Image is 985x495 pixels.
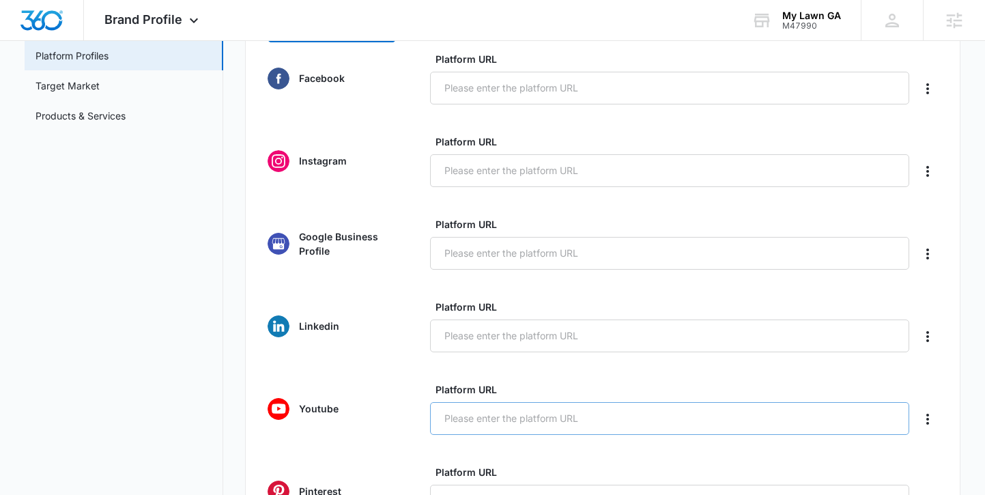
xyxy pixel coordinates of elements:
label: Platform URL [436,465,915,479]
span: Brand Profile [104,12,182,27]
div: v 4.0.25 [38,22,67,33]
p: Google Business Profile [299,229,404,258]
div: Domain: [DOMAIN_NAME] [35,36,150,46]
label: Platform URL [436,135,915,149]
input: Please enter the platform URL [430,72,909,104]
img: tab_domain_overview_orange.svg [37,79,48,90]
label: Platform URL [436,217,915,231]
button: Delete [917,408,938,430]
button: Delete [917,78,938,100]
input: Please enter the platform URL [430,320,909,352]
p: Instagram [299,154,347,168]
label: Platform URL [436,52,915,66]
button: Delete [917,160,938,182]
input: Please enter the platform URL [430,237,909,270]
input: Please enter the platform URL [430,402,909,435]
img: tab_keywords_by_traffic_grey.svg [136,79,147,90]
div: Domain Overview [52,81,122,89]
a: Target Market [35,79,100,93]
div: account name [782,10,841,21]
img: logo_orange.svg [22,22,33,33]
p: Facebook [299,71,345,85]
label: Platform URL [436,382,915,397]
button: Delete [917,243,938,265]
p: Linkedin [299,319,339,333]
p: Youtube [299,401,339,416]
label: Platform URL [436,300,915,314]
a: Platform Profiles [35,48,109,63]
a: Products & Services [35,109,126,123]
div: Keywords by Traffic [151,81,230,89]
div: account id [782,21,841,31]
img: website_grey.svg [22,36,33,46]
input: Please enter the platform URL [430,154,909,187]
button: Delete [917,326,938,348]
